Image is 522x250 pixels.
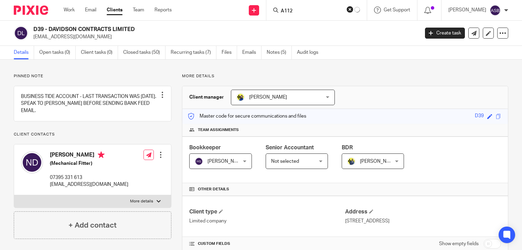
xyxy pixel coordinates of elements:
h4: Address [345,208,501,216]
a: Recurring tasks (7) [171,46,216,59]
p: 07395 331 613 [50,174,128,181]
div: D39 [475,112,484,120]
p: Master code for secure communications and files [188,113,306,120]
span: Get Support [384,8,410,12]
a: Emails [242,46,262,59]
h4: Client type [189,208,345,216]
h4: [PERSON_NAME] [50,151,128,160]
a: Team [133,7,144,13]
svg: Results are loading [354,7,360,12]
p: Limited company [189,218,345,224]
a: Closed tasks (50) [123,46,166,59]
a: Open tasks (0) [39,46,76,59]
img: svg%3E [490,5,501,16]
a: Notes (5) [267,46,292,59]
h4: CUSTOM FIELDS [189,241,345,247]
a: Create task [425,28,465,39]
label: Show empty fields [439,240,479,247]
p: [EMAIL_ADDRESS][DOMAIN_NAME] [50,181,128,188]
p: [EMAIL_ADDRESS][DOMAIN_NAME] [33,33,415,40]
h4: + Add contact [68,220,117,231]
a: Work [64,7,75,13]
a: Files [222,46,237,59]
span: Other details [198,187,229,192]
a: Email [85,7,96,13]
a: Clients [107,7,122,13]
p: Pinned note [14,73,171,79]
input: Search [280,8,342,14]
h3: Client manager [189,94,224,101]
span: Senior Accountant [266,145,314,150]
img: svg%3E [21,151,43,173]
span: [PERSON_NAME] [360,159,398,164]
img: Pixie [14,6,48,15]
p: More details [182,73,508,79]
img: Dennis-Starbridge.jpg [347,157,355,166]
img: Bobo-Starbridge%201.jpg [236,93,245,101]
img: svg%3E [195,157,203,166]
button: Clear [347,6,353,13]
a: Audit logs [297,46,323,59]
p: More details [130,199,153,204]
h5: (Mechanical Fitter) [50,160,128,167]
a: Client tasks (0) [81,46,118,59]
span: Team assignments [198,127,239,133]
p: [PERSON_NAME] [448,7,486,13]
i: Primary [98,151,105,158]
p: Client contacts [14,132,171,137]
p: [STREET_ADDRESS] [345,218,501,224]
h2: D39 - DAVIDSON CONTRACTS LIMITED [33,26,338,33]
span: [PERSON_NAME] [207,159,245,164]
span: [PERSON_NAME] [249,95,287,100]
a: Reports [155,7,172,13]
span: Bookkeeper [189,145,221,150]
span: BDR [342,145,353,150]
span: Not selected [271,159,299,164]
img: svg%3E [14,26,28,40]
a: Details [14,46,34,59]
